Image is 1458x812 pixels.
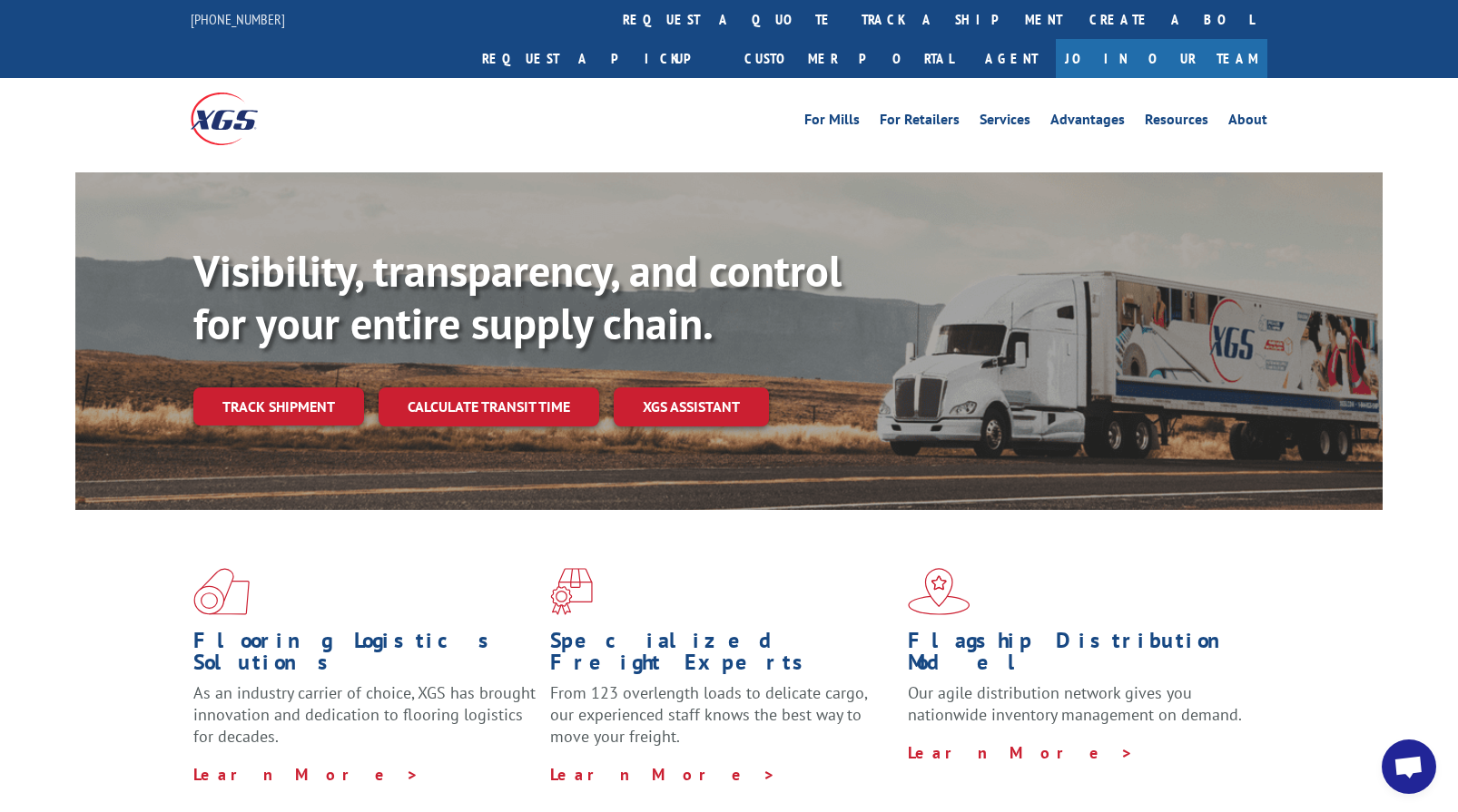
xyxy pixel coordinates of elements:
a: For Retailers [880,113,960,132]
a: Advantages [1050,113,1125,132]
a: Agent [967,39,1056,78]
a: Track shipment [193,387,364,426]
h1: Flagship Distribution Model [908,630,1251,682]
a: Open chat [1382,739,1436,794]
span: As an industry carrier of choice, XGS has brought innovation and dedication to flooring logistics... [193,682,536,747]
a: Services [980,113,1030,132]
a: Request a pickup [468,39,731,78]
span: Our agile distribution network gives you nationwide inventory management on demand. [908,682,1242,725]
a: Learn More > [193,764,419,785]
h1: Flooring Logistics Solutions [193,630,537,682]
a: For Mills [804,113,860,132]
img: xgs-icon-flagship-distribution-model-red [908,568,970,615]
a: XGS ASSISTANT [614,387,769,426]
a: Learn More > [550,764,776,785]
img: xgs-icon-total-supply-chain-intelligence-red [193,568,250,615]
a: Resources [1145,113,1208,132]
a: Learn More > [908,742,1134,763]
a: Customer Portal [731,39,967,78]
img: xgs-icon-focused-on-flooring-red [550,568,593,615]
b: Visibility, transparency, and control for your entire supply chain. [193,242,842,351]
a: Calculate transit time [379,387,599,426]
h1: Specialized Freight Experts [550,630,893,682]
p: From 123 overlength loads to delicate cargo, our experienced staff knows the best way to move you... [550,682,893,763]
a: About [1228,113,1267,132]
a: [PHONE_NUMBER] [191,10,285,28]
a: Join Our Team [1056,39,1267,78]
